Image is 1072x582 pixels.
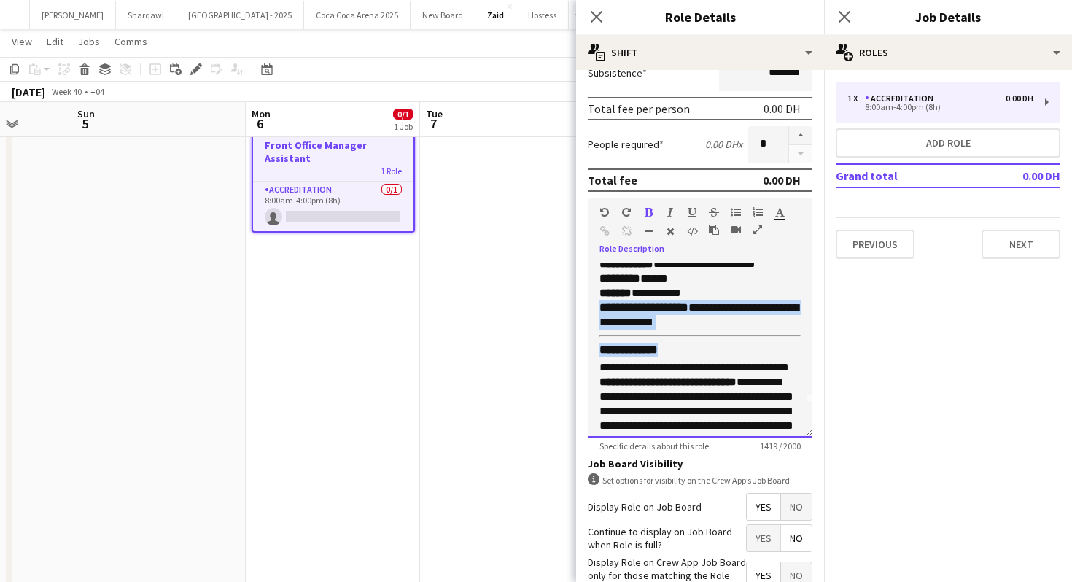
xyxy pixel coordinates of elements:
[424,115,443,132] span: 7
[588,138,664,151] label: People required
[665,225,675,237] button: Clear Formatting
[836,128,1060,158] button: Add role
[665,206,675,218] button: Italic
[709,224,719,236] button: Paste as plain text
[763,173,801,187] div: 0.00 DH
[687,225,697,237] button: HTML Code
[411,1,475,29] button: New Board
[381,166,402,176] span: 1 Role
[705,138,742,151] div: 0.00 DH x
[426,107,443,120] span: Tue
[588,173,637,187] div: Total fee
[253,182,413,231] app-card-role: Accreditation0/18:00am-4:00pm (8h)
[588,66,647,79] label: Subsistence
[253,139,413,165] h3: Front Office Manager Assistant
[687,206,697,218] button: Underline
[576,35,824,70] div: Shift
[747,525,780,551] span: Yes
[643,225,653,237] button: Horizontal Line
[774,206,785,218] button: Text Color
[753,206,763,218] button: Ordered List
[75,115,95,132] span: 5
[252,107,271,120] span: Mon
[847,93,865,104] div: 1 x
[588,525,746,551] label: Continue to display on Job Board when Role is full?
[588,500,702,513] label: Display Role on Job Board
[824,35,1072,70] div: Roles
[621,206,632,218] button: Redo
[90,86,104,97] div: +04
[12,35,32,48] span: View
[781,494,812,520] span: No
[109,32,153,51] a: Comms
[836,230,914,259] button: Previous
[836,164,974,187] td: Grand total
[576,7,824,26] h3: Role Details
[982,230,1060,259] button: Next
[781,525,812,551] span: No
[41,32,69,51] a: Edit
[824,7,1072,26] h3: Job Details
[731,206,741,218] button: Unordered List
[77,107,95,120] span: Sun
[176,1,304,29] button: [GEOGRAPHIC_DATA] - 2025
[252,104,415,233] app-job-card: Draft8:00am-4:00pm (8h)0/1Front Office Manager Assistant1 RoleAccreditation0/18:00am-4:00pm (8h)
[588,457,812,470] h3: Job Board Visibility
[764,101,801,116] div: 0.00 DH
[6,32,38,51] a: View
[974,164,1060,187] td: 0.00 DH
[475,1,516,29] button: Zaid
[588,473,812,487] div: Set options for visibility on the Crew App’s Job Board
[78,35,100,48] span: Jobs
[588,441,721,451] span: Specific details about this role
[709,206,719,218] button: Strikethrough
[588,101,690,116] div: Total fee per person
[1006,93,1033,104] div: 0.00 DH
[394,121,413,132] div: 1 Job
[30,1,116,29] button: [PERSON_NAME]
[249,115,271,132] span: 6
[116,1,176,29] button: Sharqawi
[748,441,812,451] span: 1419 / 2000
[643,206,653,218] button: Bold
[599,206,610,218] button: Undo
[753,224,763,236] button: Fullscreen
[789,126,812,145] button: Increase
[731,224,741,236] button: Insert video
[47,35,63,48] span: Edit
[847,104,1033,111] div: 8:00am-4:00pm (8h)
[12,85,45,99] div: [DATE]
[114,35,147,48] span: Comms
[304,1,411,29] button: Coca Coca Arena 2025
[865,93,939,104] div: Accreditation
[48,86,85,97] span: Week 40
[72,32,106,51] a: Jobs
[516,1,569,29] button: Hostess
[393,109,413,120] span: 0/1
[747,494,780,520] span: Yes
